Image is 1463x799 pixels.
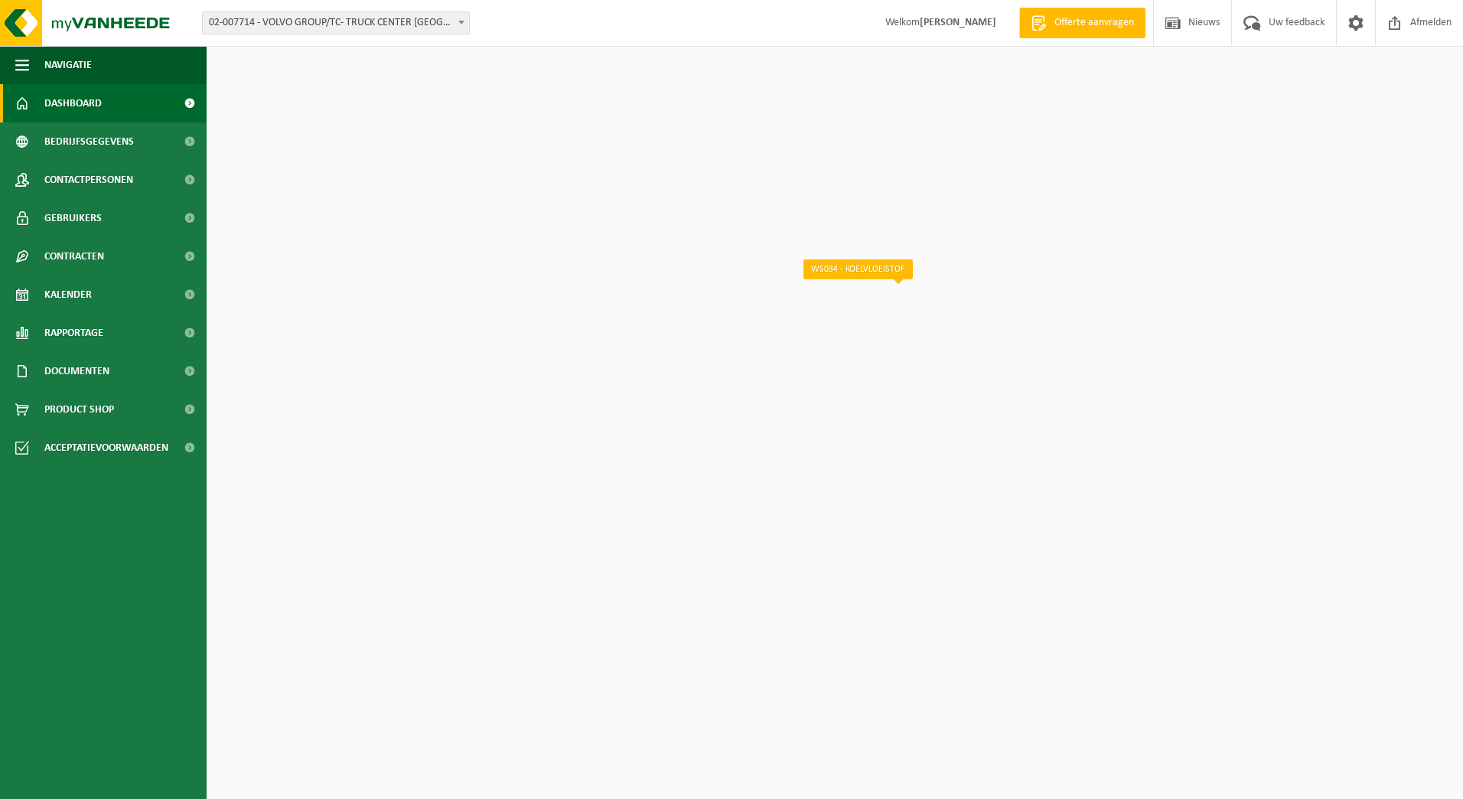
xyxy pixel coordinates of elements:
span: Bedrijfsgegevens [44,122,134,161]
span: Offerte aanvragen [1051,15,1138,31]
span: 02-007714 - VOLVO GROUP/TC- TRUCK CENTER KAMPENHOUT - KAMPENHOUT [203,12,469,34]
span: Contracten [44,237,104,276]
a: Offerte aanvragen [1019,8,1145,38]
span: Documenten [44,352,109,390]
span: Contactpersonen [44,161,133,199]
strong: [PERSON_NAME] [920,17,996,28]
span: Product Shop [44,390,114,429]
span: Acceptatievoorwaarden [44,429,168,467]
span: Dashboard [44,84,102,122]
span: 02-007714 - VOLVO GROUP/TC- TRUCK CENTER KAMPENHOUT - KAMPENHOUT [202,11,470,34]
span: Rapportage [44,314,103,352]
span: Gebruikers [44,199,102,237]
span: Kalender [44,276,92,314]
span: Navigatie [44,46,92,84]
